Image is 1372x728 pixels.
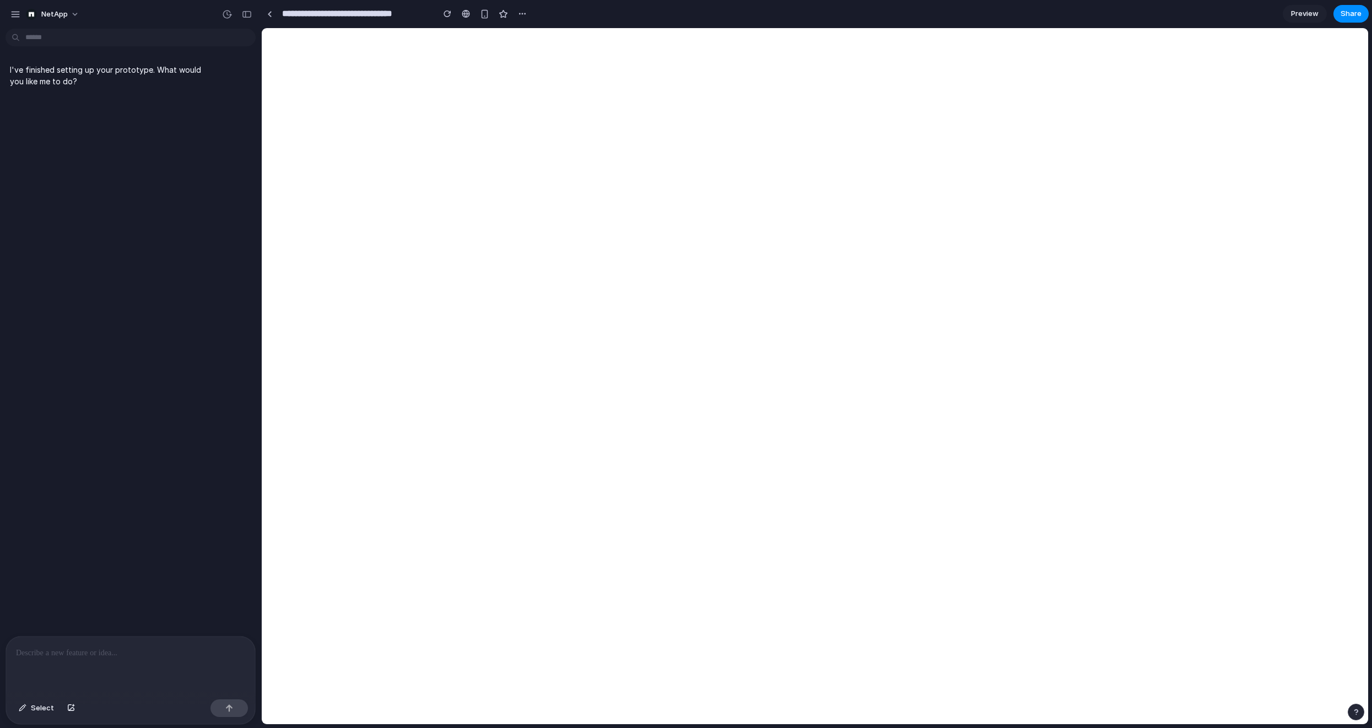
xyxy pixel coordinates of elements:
[31,703,54,714] span: Select
[1291,8,1319,19] span: Preview
[41,9,68,20] span: NetApp
[13,699,60,717] button: Select
[10,64,205,87] p: I've finished setting up your prototype. What would you like me to do?
[1333,5,1369,23] button: Share
[1283,5,1327,23] a: Preview
[1341,8,1362,19] span: Share
[21,6,85,23] button: NetApp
